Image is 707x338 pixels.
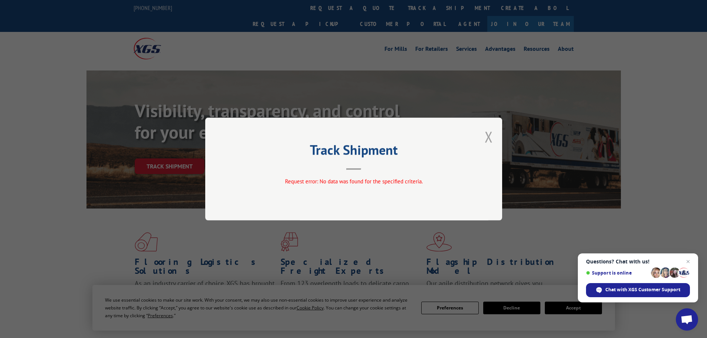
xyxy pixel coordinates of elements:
div: Open chat [676,308,698,331]
button: Close modal [485,127,493,147]
div: Chat with XGS Customer Support [586,283,690,297]
span: Close chat [684,257,693,266]
span: Questions? Chat with us! [586,259,690,265]
span: Support is online [586,270,648,276]
span: Request error: No data was found for the specified criteria. [285,178,422,185]
span: Chat with XGS Customer Support [605,286,680,293]
h2: Track Shipment [242,145,465,159]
